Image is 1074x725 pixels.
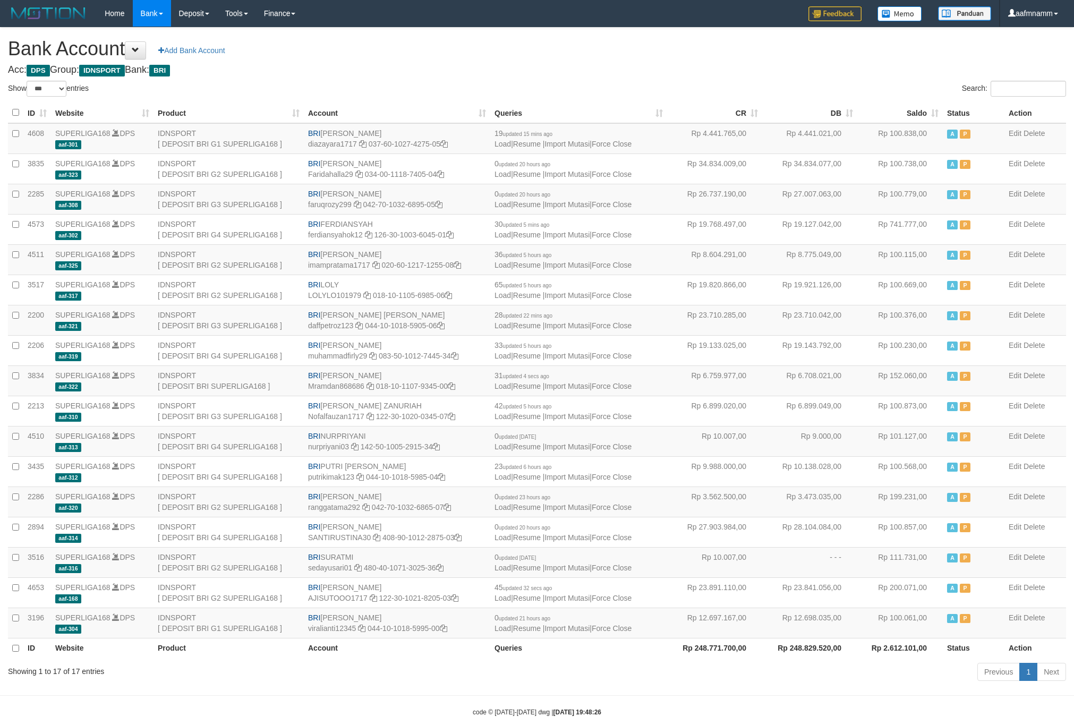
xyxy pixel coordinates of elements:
a: Delete [1024,250,1045,259]
a: Copy 122301020034507 to clipboard [448,412,455,421]
a: Delete [1024,159,1045,168]
img: panduan.png [938,6,991,21]
span: updated 22 mins ago [503,313,552,319]
span: aaf-325 [55,261,81,270]
a: Edit [1009,280,1021,289]
a: Edit [1009,311,1021,319]
a: Delete [1024,341,1045,349]
td: DPS [51,275,154,305]
a: Load [495,412,511,421]
a: Copy 037601027427505 to clipboard [440,140,448,148]
a: SANTIRUSTINA30 [308,533,371,542]
a: Nofalfauzan1717 [308,412,364,421]
td: Rp 100.669,00 [857,275,943,305]
td: FERDIANSYAH 126-30-1003-6045-01 [304,214,490,244]
a: Resume [513,442,541,451]
a: AJISUTOOO1717 [308,594,368,602]
a: Edit [1009,159,1021,168]
td: IDNSPORT [ DEPOSIT BRI G4 SUPERLIGA168 ] [154,335,304,365]
a: Import Mutasi [544,170,590,178]
a: Edit [1009,523,1021,531]
th: Website: activate to sort column ascending [51,103,154,123]
span: aaf-302 [55,231,81,240]
td: IDNSPORT [ DEPOSIT BRI G2 SUPERLIGA168 ] [154,153,304,184]
td: DPS [51,305,154,335]
a: Edit [1009,220,1021,228]
a: Copy 480401071302536 to clipboard [436,564,444,572]
span: Active [947,160,958,169]
a: Delete [1024,613,1045,622]
a: ferdiansyahok12 [308,231,363,239]
a: Edit [1009,190,1021,198]
a: faruqrozy299 [308,200,352,209]
a: Copy AJISUTOOO1717 to clipboard [370,594,377,602]
a: Copy imampratama1717 to clipboard [372,261,380,269]
a: SUPERLIGA168 [55,220,110,228]
a: imampratama1717 [308,261,370,269]
a: Force Close [592,533,632,542]
a: Next [1037,663,1066,681]
a: Load [495,200,511,209]
th: DB: activate to sort column ascending [762,103,857,123]
span: | | | [495,311,632,330]
a: ranggatama292 [308,503,360,511]
td: Rp 19.768.497,00 [667,214,762,244]
td: Rp 27.007.063,00 [762,184,857,214]
a: Load [495,140,511,148]
span: Paused [960,311,970,320]
a: Force Close [592,231,632,239]
a: Copy 018101107934500 to clipboard [448,382,455,390]
a: SUPERLIGA168 [55,311,110,319]
a: Previous [977,663,1020,681]
a: Edit [1009,432,1021,440]
span: aaf-308 [55,201,81,210]
a: Delete [1024,371,1045,380]
a: Import Mutasi [544,533,590,542]
a: Copy 044101018598504 to clipboard [438,473,445,481]
a: Force Close [592,200,632,209]
td: Rp 34.834.077,00 [762,153,857,184]
a: Load [495,594,511,602]
a: Load [495,442,511,451]
span: BRI [308,159,320,168]
td: Rp 100.376,00 [857,305,943,335]
td: 4608 [23,123,51,154]
span: Active [947,220,958,229]
a: Resume [513,321,541,330]
td: Rp 100.838,00 [857,123,943,154]
a: Copy muhammadfirly29 to clipboard [369,352,377,360]
a: Copy Nofalfauzan1717 to clipboard [366,412,374,421]
a: Force Close [592,473,632,481]
a: Force Close [592,442,632,451]
td: DPS [51,335,154,365]
a: Resume [513,200,541,209]
a: SUPERLIGA168 [55,402,110,410]
span: updated 5 hours ago [503,283,552,288]
a: muhammadfirly29 [308,352,367,360]
a: SUPERLIGA168 [55,492,110,501]
a: Copy Faridahalla29 to clipboard [355,170,363,178]
span: Paused [960,251,970,260]
a: SUPERLIGA168 [55,583,110,592]
a: Copy 044101018590506 to clipboard [437,321,445,330]
a: Edit [1009,613,1021,622]
td: 3517 [23,275,51,305]
td: 4573 [23,214,51,244]
a: Copy ferdiansyahok12 to clipboard [365,231,372,239]
h1: Bank Account [8,38,1066,59]
label: Show entries [8,81,89,97]
a: Resume [513,412,541,421]
a: Load [495,231,511,239]
a: Import Mutasi [544,624,590,633]
span: updated 5 mins ago [503,222,550,228]
a: Delete [1024,220,1045,228]
a: Import Mutasi [544,564,590,572]
a: SUPERLIGA168 [55,129,110,138]
a: Delete [1024,129,1045,138]
a: Copy Mramdan868686 to clipboard [366,382,374,390]
a: Import Mutasi [544,503,590,511]
span: | | | [495,220,632,239]
a: Load [495,291,511,300]
a: Delete [1024,553,1045,561]
a: Force Close [592,261,632,269]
